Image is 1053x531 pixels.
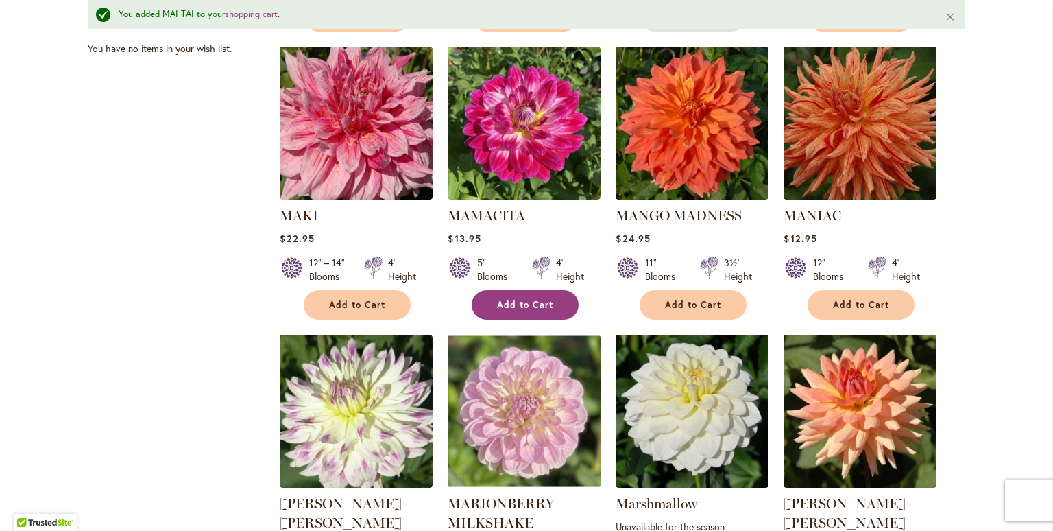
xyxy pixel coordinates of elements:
[784,47,936,200] img: Maniac
[645,256,683,283] div: 11" Blooms
[280,232,314,245] span: $22.95
[892,256,920,283] div: 4' Height
[88,42,271,56] div: You have no items in your wish list.
[280,335,433,488] img: MARGARET ELLEN
[833,299,889,311] span: Add to Cart
[225,8,278,20] a: shopping cart
[448,335,601,488] img: MARIONBERRY MILKSHAKE
[304,290,411,320] button: Add to Cart
[329,299,385,311] span: Add to Cart
[784,495,906,531] a: [PERSON_NAME] [PERSON_NAME]
[616,232,650,245] span: $24.95
[280,477,433,491] a: MARGARET ELLEN
[280,207,318,224] a: MAKI
[616,47,768,200] img: Mango Madness
[556,256,584,283] div: 4' Height
[388,256,416,283] div: 4' Height
[448,189,601,202] a: Mamacita
[616,335,768,488] img: Marshmallow
[309,256,348,283] div: 12" – 14" Blooms
[477,256,516,283] div: 5" Blooms
[784,335,936,488] img: Mary Jo
[472,290,579,320] button: Add to Cart
[280,189,433,202] a: MAKI
[665,299,721,311] span: Add to Cart
[448,495,555,531] a: MARIONBERRY MILKSHAKE
[784,232,816,245] span: $12.95
[640,290,747,320] button: Add to Cart
[808,290,915,320] button: Add to Cart
[280,47,433,200] img: MAKI
[813,256,851,283] div: 12" Blooms
[280,495,402,531] a: [PERSON_NAME] [PERSON_NAME]
[497,299,553,311] span: Add to Cart
[784,189,936,202] a: Maniac
[784,477,936,491] a: Mary Jo
[724,256,752,283] div: 3½' Height
[616,207,742,224] a: MANGO MADNESS
[448,477,601,491] a: MARIONBERRY MILKSHAKE
[10,482,49,521] iframe: Launch Accessibility Center
[448,207,525,224] a: MAMACITA
[448,47,601,200] img: Mamacita
[616,189,768,202] a: Mango Madness
[616,477,768,491] a: Marshmallow
[784,207,841,224] a: MANIAC
[616,495,697,512] a: Marshmallow
[448,232,481,245] span: $13.95
[119,8,924,21] div: You added MAI TAI to your .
